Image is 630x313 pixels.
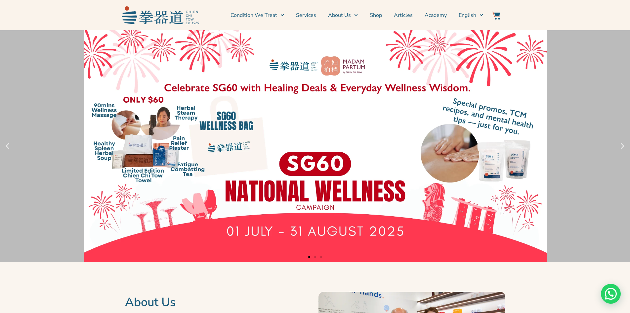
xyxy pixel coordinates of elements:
a: About Us [328,7,358,24]
span: Go to slide 3 [320,256,322,258]
a: English [459,7,483,24]
span: Go to slide 2 [314,256,316,258]
a: Services [296,7,316,24]
img: Website Icon-03 [492,12,500,20]
a: Condition We Treat [231,7,284,24]
a: Articles [394,7,413,24]
nav: Menu [202,7,483,24]
span: Go to slide 1 [308,256,310,258]
h2: About Us [125,295,312,310]
a: Academy [425,7,447,24]
div: Next slide [618,142,627,150]
span: English [459,11,476,19]
a: Shop [370,7,382,24]
div: Previous slide [3,142,12,150]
